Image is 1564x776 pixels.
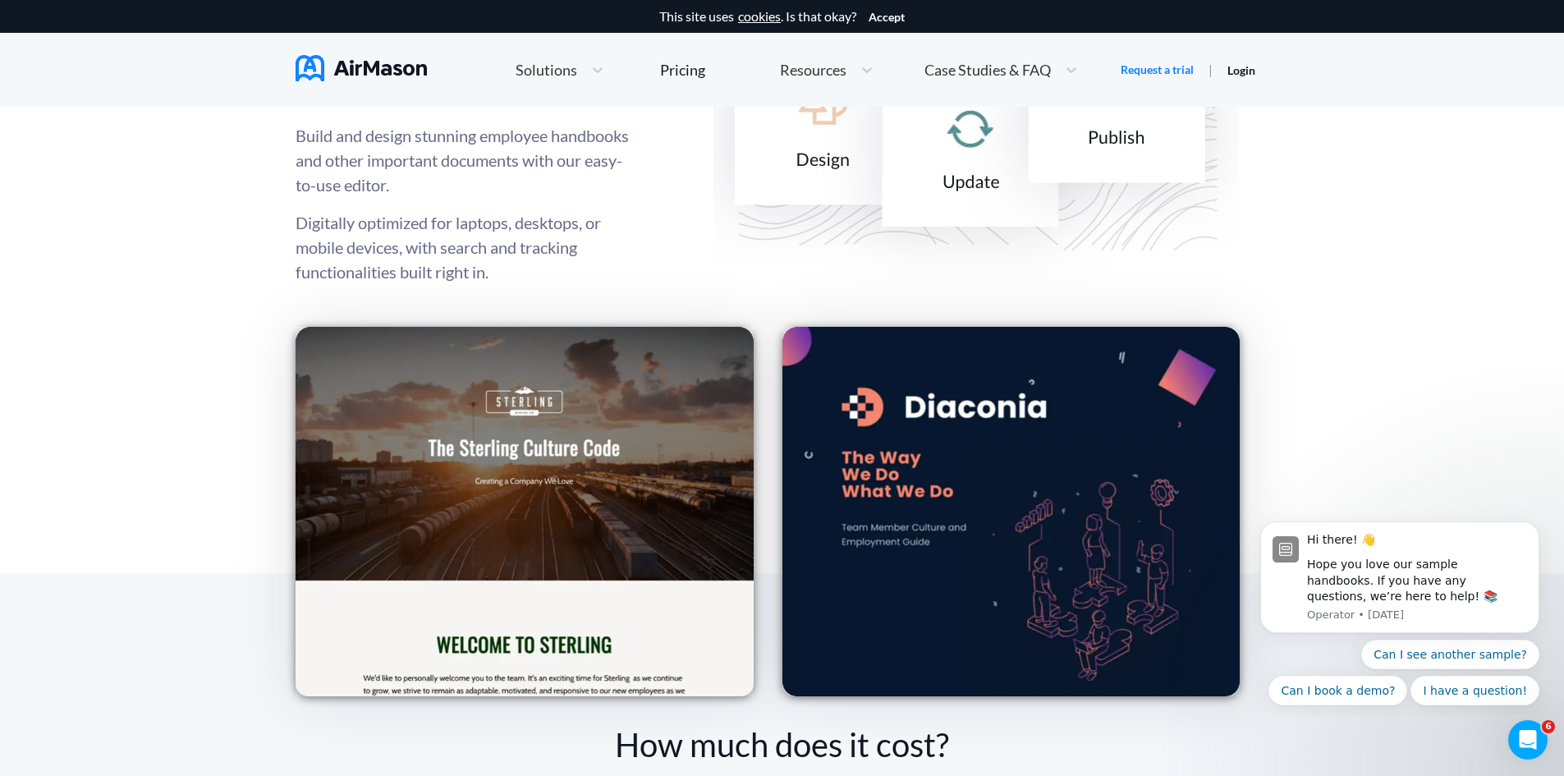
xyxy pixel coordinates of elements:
[924,62,1051,77] span: Case Studies & FAQ
[780,62,846,77] span: Resources
[296,123,631,197] p: Build and design stunning employee handbooks and other important documents with our easy-to-use e...
[296,55,427,81] img: AirMason Logo
[1236,507,1564,715] iframe: Intercom notifications message
[1209,62,1213,77] span: |
[660,55,705,85] a: Pricing
[296,721,1268,769] div: How much does it cost?
[1121,62,1194,78] a: Request a trial
[738,9,781,24] a: cookies
[1227,63,1255,77] a: Login
[516,62,577,77] span: Solutions
[1508,720,1548,760] iframe: Intercom live chat
[869,11,905,24] button: Accept cookies
[660,62,705,77] div: Pricing
[296,123,631,284] div: Digitally optimized for laptops, desktops, or mobile devices, with search and tracking functional...
[1542,720,1555,733] span: 6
